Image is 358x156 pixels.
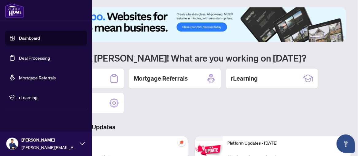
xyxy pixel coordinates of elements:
a: Dashboard [19,35,40,41]
img: logo [5,3,24,18]
span: [PERSON_NAME] [21,137,77,143]
button: 6 [342,36,345,38]
h3: Brokerage & Industry Updates [32,123,351,131]
h2: rLearning [231,74,258,83]
button: 1 [310,36,320,38]
button: 3 [327,36,330,38]
img: Profile Icon [6,138,18,150]
button: 2 [322,36,325,38]
button: 4 [332,36,335,38]
a: Deal Processing [19,55,50,61]
p: Platform Updates - [DATE] [228,140,346,147]
span: rLearning [19,94,83,101]
button: 5 [337,36,340,38]
p: Self-Help [64,140,183,147]
a: Mortgage Referrals [19,75,56,80]
h1: Welcome back [PERSON_NAME]! What are you working on [DATE]? [32,52,351,64]
span: pushpin [178,139,185,146]
img: Slide 0 [32,7,346,42]
span: [PERSON_NAME][EMAIL_ADDRESS][DOMAIN_NAME] [21,144,77,151]
button: Open asap [337,134,355,153]
h2: Mortgage Referrals [134,74,188,83]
